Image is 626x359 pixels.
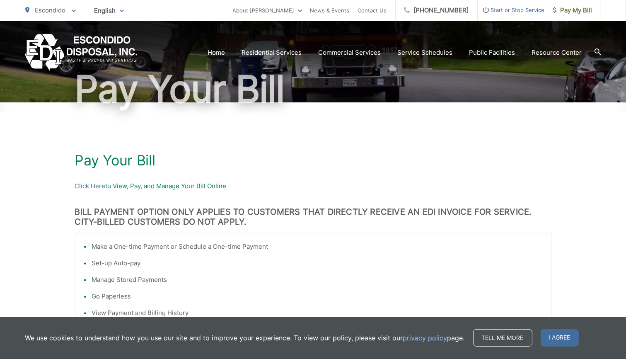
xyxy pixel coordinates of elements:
li: Make a One-time Payment or Schedule a One-time Payment [92,242,543,252]
a: Resource Center [532,48,582,58]
a: Service Schedules [398,48,453,58]
h1: Pay Your Bill [75,152,551,169]
li: Manage Stored Payments [92,275,543,285]
span: Pay My Bill [553,5,592,15]
a: Contact Us [358,5,387,15]
a: Home [208,48,225,58]
p: We use cookies to understand how you use our site and to improve your experience. To view our pol... [25,333,465,343]
li: Go Paperless [92,291,543,301]
a: EDCD logo. Return to the homepage. [25,34,138,71]
h1: Pay Your Bill [25,68,601,110]
a: Residential Services [242,48,302,58]
a: privacy policy [403,333,447,343]
span: English [88,3,130,18]
h3: BILL PAYMENT OPTION ONLY APPLIES TO CUSTOMERS THAT DIRECTLY RECEIVE AN EDI INVOICE FOR SERVICE. C... [75,207,551,227]
a: Click Here [75,181,106,191]
li: View Payment and Billing History [92,308,543,318]
a: About [PERSON_NAME] [233,5,302,15]
a: News & Events [310,5,350,15]
li: Set-up Auto-pay [92,258,543,268]
span: Escondido [35,6,66,14]
p: to View, Pay, and Manage Your Bill Online [75,181,551,191]
a: Commercial Services [319,48,381,58]
a: Public Facilities [469,48,515,58]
